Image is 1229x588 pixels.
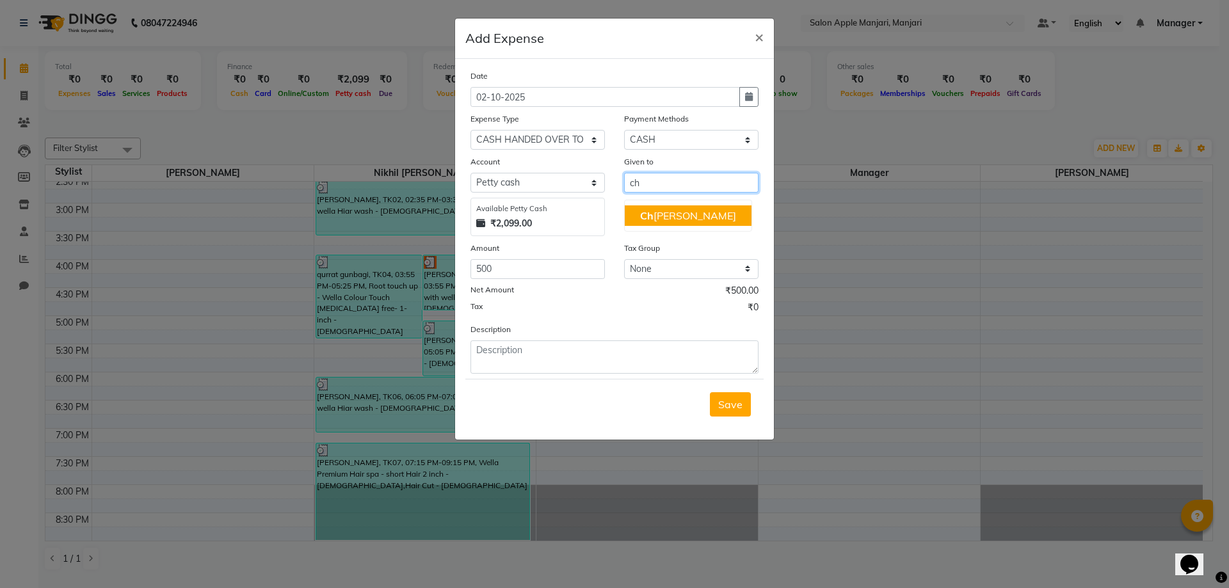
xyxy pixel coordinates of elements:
label: Net Amount [470,284,514,296]
span: ₹0 [748,301,759,317]
input: Amount [470,259,605,279]
span: Ch [640,209,654,222]
h5: Add Expense [465,29,544,48]
iframe: chat widget [1175,537,1216,575]
label: Payment Methods [624,113,689,125]
button: Save [710,392,751,417]
span: × [755,27,764,46]
label: Given to [624,156,654,168]
label: Date [470,70,488,82]
label: Expense Type [470,113,519,125]
label: Account [470,156,500,168]
label: Tax [470,301,483,312]
span: ₹500.00 [725,284,759,301]
span: Save [718,398,743,411]
button: Close [744,19,774,54]
label: Tax Group [624,242,660,254]
div: Available Petty Cash [476,203,599,214]
label: Description [470,324,511,335]
strong: ₹2,099.00 [490,217,532,230]
ngb-highlight: [PERSON_NAME] [640,209,736,222]
label: Amount [470,242,499,254]
input: Given to [624,173,759,193]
